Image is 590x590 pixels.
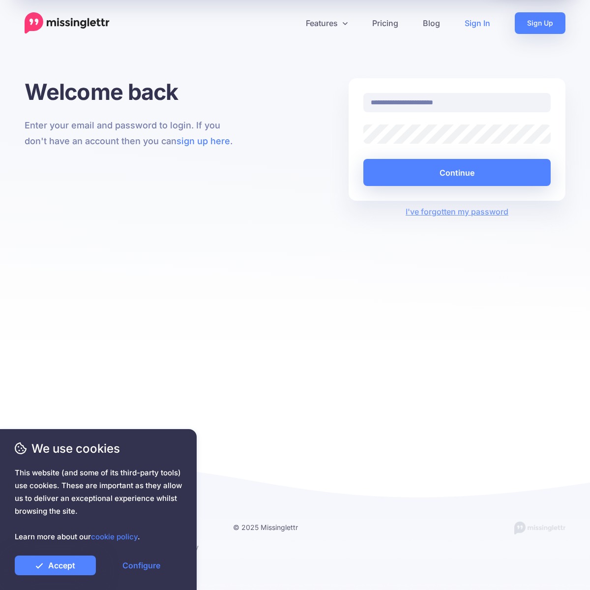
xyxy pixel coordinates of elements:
span: We use cookies [15,440,182,457]
a: Blog [411,12,452,34]
a: Sign Up [515,12,565,34]
button: Continue [363,159,551,186]
a: Configure [101,556,182,575]
span: This website (and some of its third-party tools) use cookies. These are important as they allow u... [15,466,182,543]
li: © 2025 Missinglettr [233,521,323,533]
a: Features [294,12,360,34]
p: Enter your email and password to login. If you don't have an account then you can . [25,118,241,149]
a: sign up here [177,136,230,146]
a: cookie policy [91,532,138,541]
a: Pricing [360,12,411,34]
a: Accept [15,556,96,575]
a: Sign In [452,12,502,34]
a: I've forgotten my password [406,207,508,217]
h1: Welcome back [25,78,241,105]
